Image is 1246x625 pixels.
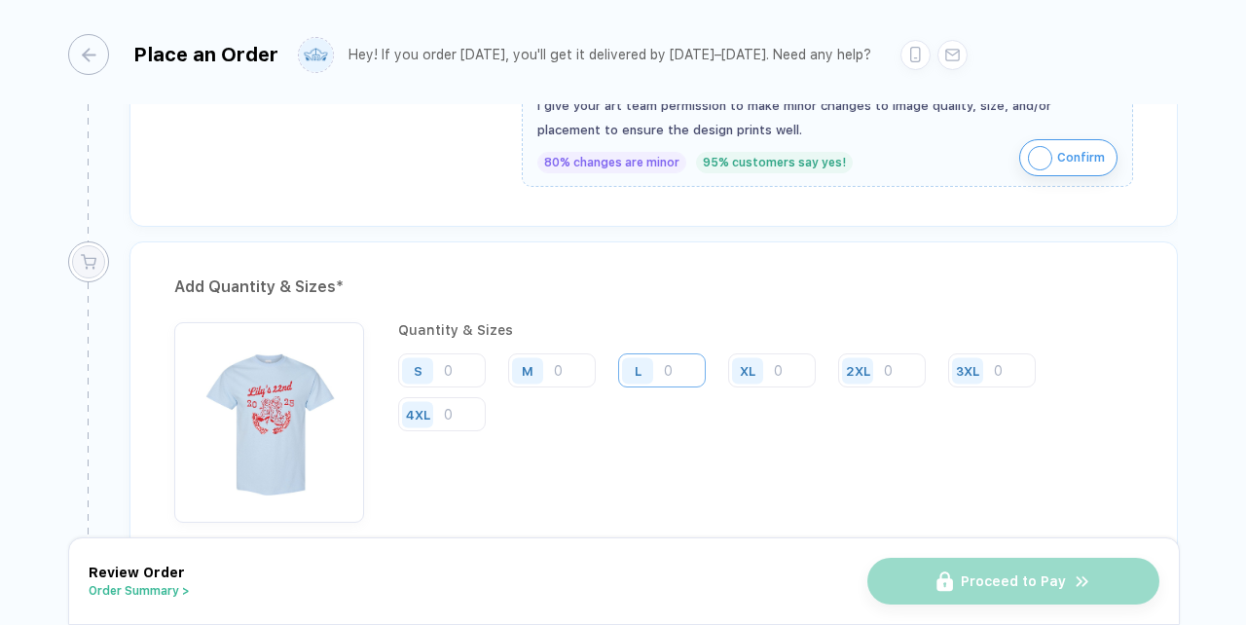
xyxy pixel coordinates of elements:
div: S [414,363,422,378]
div: Quantity & Sizes [398,322,1133,338]
div: Hey! If you order [DATE], you'll get it delivered by [DATE]–[DATE]. Need any help? [348,47,871,63]
div: Place an Order [133,43,278,66]
img: user profile [299,38,333,72]
div: 4XL [406,407,430,422]
img: icon [1028,146,1052,170]
button: iconConfirm [1019,139,1118,176]
button: Order Summary > [89,584,190,598]
div: 80% changes are minor [537,152,686,173]
img: d43dfe77-08ce-4528-8dcb-3803a2244450_nt_front_1757731342246.jpg [184,332,354,502]
div: 3XL [956,363,979,378]
span: Confirm [1057,142,1105,173]
div: 95% customers say yes! [696,152,853,173]
div: M [522,363,533,378]
div: XL [740,363,755,378]
div: L [635,363,641,378]
div: Add Quantity & Sizes [174,272,1133,303]
div: 2XL [846,363,870,378]
div: I give your art team permission to make minor changes to image quality, size, and/or placement to... [537,93,1118,142]
span: Review Order [89,565,185,580]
